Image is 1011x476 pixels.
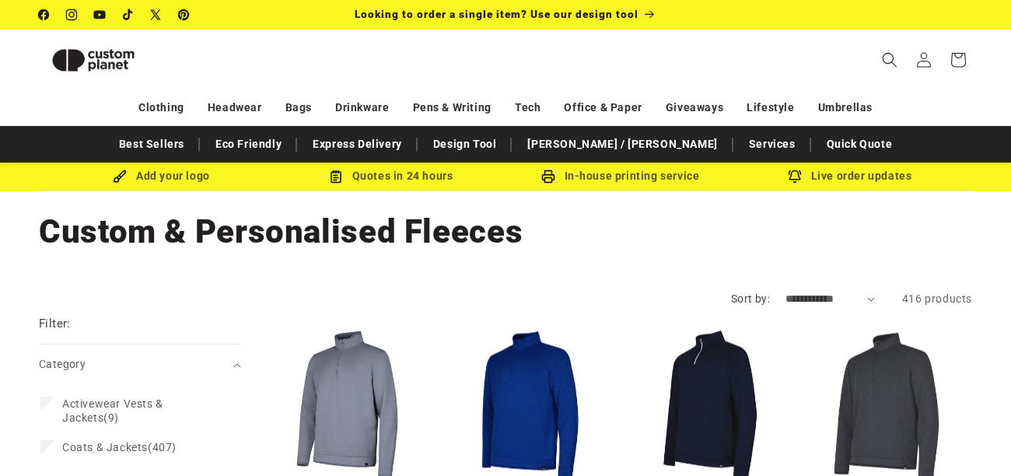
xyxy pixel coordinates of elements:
[519,131,725,158] a: [PERSON_NAME] / [PERSON_NAME]
[731,292,770,305] label: Sort by:
[873,43,907,77] summary: Search
[564,94,642,121] a: Office & Paper
[788,170,802,184] img: Order updates
[413,94,492,121] a: Pens & Writing
[111,131,192,158] a: Best Sellers
[505,166,735,186] div: In-house printing service
[285,94,312,121] a: Bags
[39,345,241,384] summary: Category (0 selected)
[747,94,794,121] a: Lifestyle
[39,358,86,370] span: Category
[541,170,555,184] img: In-house printing
[62,397,215,425] span: (9)
[819,131,901,158] a: Quick Quote
[62,441,148,453] span: Coats & Jackets
[62,397,163,424] span: Activewear Vests & Jackets
[276,166,505,186] div: Quotes in 24 hours
[741,131,803,158] a: Services
[39,36,148,85] img: Custom Planet
[305,131,410,158] a: Express Delivery
[735,166,964,186] div: Live order updates
[208,94,262,121] a: Headwear
[335,94,389,121] a: Drinkware
[47,166,276,186] div: Add your logo
[33,30,201,90] a: Custom Planet
[62,440,177,454] span: (407)
[902,292,972,305] span: 416 products
[754,308,1011,476] iframe: Chat Widget
[425,131,505,158] a: Design Tool
[208,131,289,158] a: Eco Friendly
[138,94,184,121] a: Clothing
[666,94,723,121] a: Giveaways
[39,315,71,333] h2: Filter:
[329,170,343,184] img: Order Updates Icon
[355,8,638,20] span: Looking to order a single item? Use our design tool
[39,211,972,253] h1: Custom & Personalised Fleeces
[818,94,873,121] a: Umbrellas
[515,94,540,121] a: Tech
[113,170,127,184] img: Brush Icon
